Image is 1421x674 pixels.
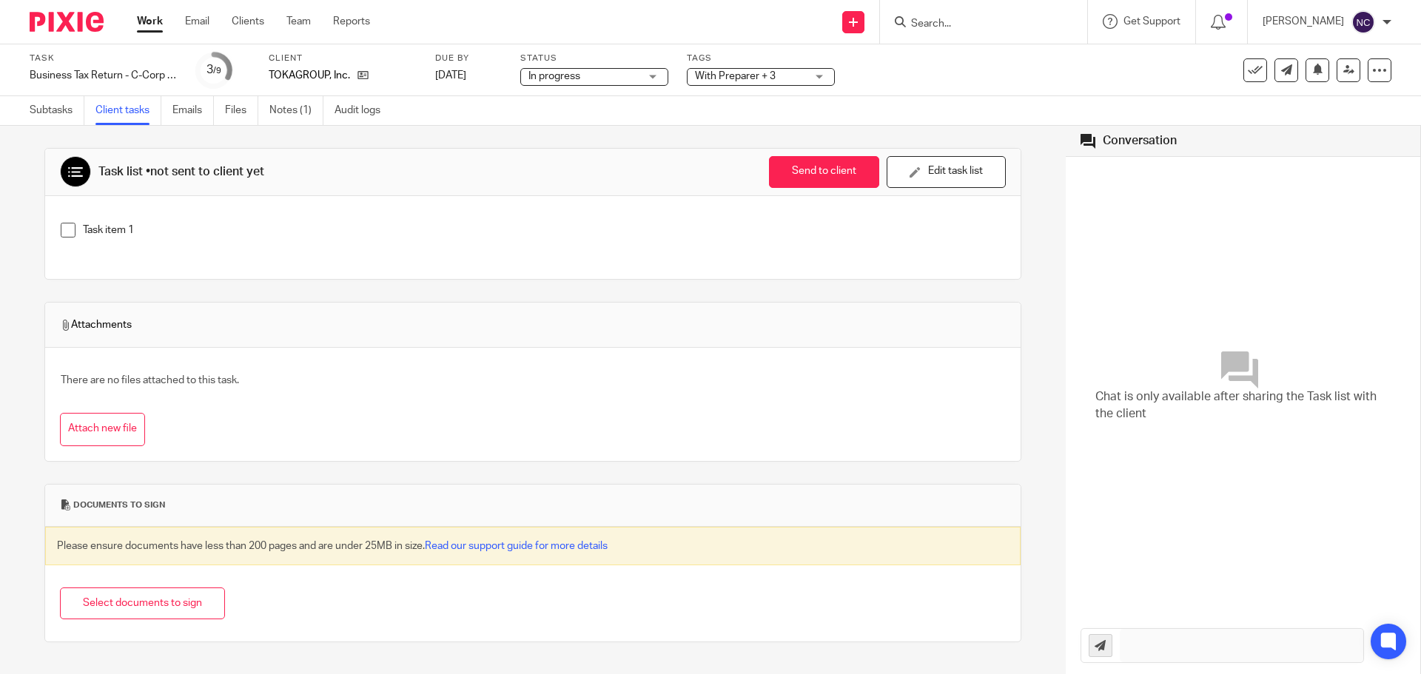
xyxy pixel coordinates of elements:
[1095,388,1391,423] span: Chat is only available after sharing the Task list with the client
[695,71,776,81] span: With Preparer + 3
[887,156,1006,188] button: Edit task list
[150,166,264,178] span: not sent to client yet
[286,14,311,29] a: Team
[61,375,239,385] span: There are no files attached to this task.
[269,68,350,83] p: TOKAGROUP, Inc.
[213,67,221,75] small: /9
[435,53,502,64] label: Due by
[206,61,221,78] div: 3
[95,96,161,125] a: Client tasks
[73,499,165,511] span: Documents to sign
[910,18,1043,31] input: Search
[60,587,225,619] button: Select documents to sign
[30,53,178,64] label: Task
[60,413,145,446] button: Attach new file
[1351,10,1375,34] img: svg%3E
[333,14,370,29] a: Reports
[1263,14,1344,29] p: [PERSON_NAME]
[232,14,264,29] a: Clients
[269,53,417,64] label: Client
[687,53,835,64] label: Tags
[1103,133,1177,149] div: Conversation
[528,71,580,81] span: In progress
[435,70,466,81] span: [DATE]
[83,223,1005,237] p: Task item 1
[769,156,879,188] button: Send to client
[520,53,668,64] label: Status
[30,96,84,125] a: Subtasks
[185,14,209,29] a: Email
[60,317,132,332] span: Attachments
[425,541,608,551] a: Read our support guide for more details
[225,96,258,125] a: Files
[1123,16,1180,27] span: Get Support
[30,68,178,83] div: Business Tax Return - C-Corp - On Extension
[335,96,392,125] a: Audit logs
[269,96,323,125] a: Notes (1)
[45,527,1021,565] div: Please ensure documents have less than 200 pages and are under 25MB in size.
[30,12,104,32] img: Pixie
[137,14,163,29] a: Work
[98,164,264,180] div: Task list •
[172,96,214,125] a: Emails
